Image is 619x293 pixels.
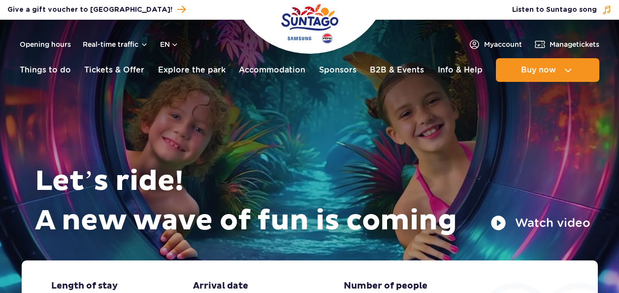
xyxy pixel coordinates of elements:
a: Info & Help [438,58,483,82]
span: Buy now [521,66,556,74]
span: Give a gift voucher to [GEOGRAPHIC_DATA]! [7,5,172,15]
span: My account [484,39,522,49]
a: B2B & Events [370,58,424,82]
h1: Let’s ride! A new wave of fun is coming [35,162,590,241]
a: Tickets & Offer [84,58,144,82]
a: Give a gift voucher to [GEOGRAPHIC_DATA]! [7,3,186,16]
button: Watch video [490,215,590,231]
a: Accommodation [239,58,305,82]
button: en [160,39,179,49]
button: Real-time traffic [83,40,148,48]
span: Number of people [344,280,427,292]
a: Opening hours [20,39,71,49]
a: Managetickets [534,38,599,50]
button: Buy now [496,58,599,82]
a: Explore the park [158,58,226,82]
span: Arrival date [193,280,248,292]
a: Things to do [20,58,71,82]
span: Length of stay [51,280,118,292]
a: Myaccount [468,38,522,50]
span: Manage tickets [550,39,599,49]
button: Listen to Suntago song [512,5,612,15]
span: Listen to Suntago song [512,5,597,15]
a: Sponsors [319,58,357,82]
